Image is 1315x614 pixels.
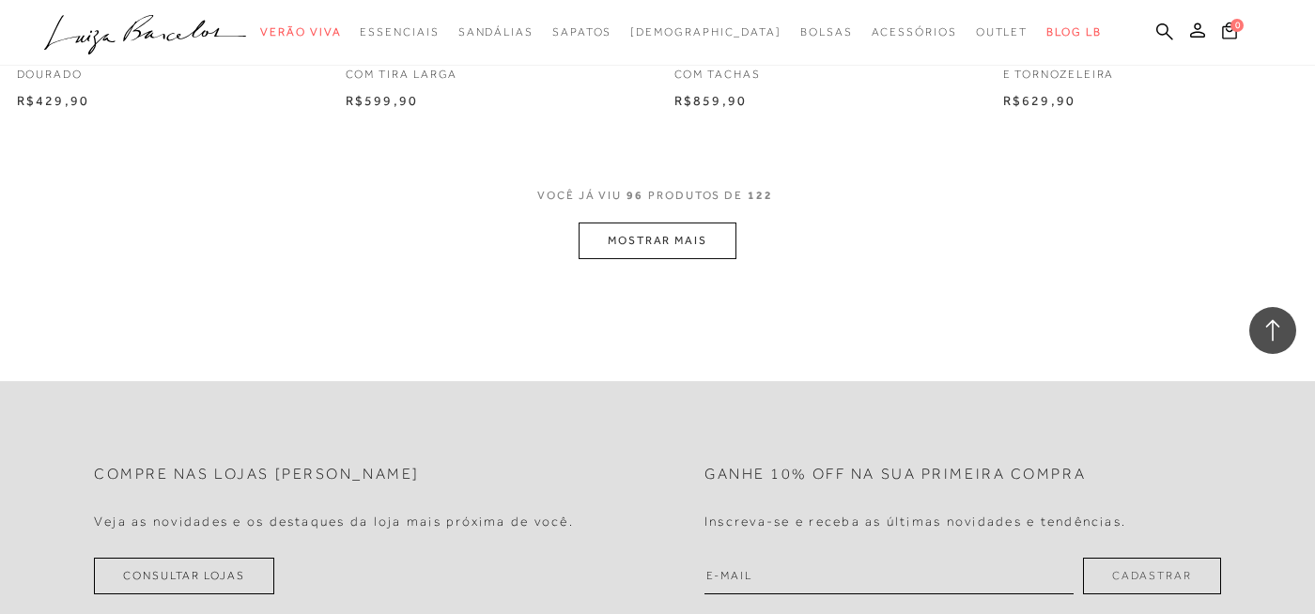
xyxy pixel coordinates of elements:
span: Essenciais [360,25,439,38]
span: R$429,90 [17,93,90,108]
span: BLOG LB [1046,25,1101,38]
span: Verão Viva [260,25,341,38]
a: noSubCategoriesText [360,15,439,50]
h4: Inscreva-se e receba as últimas novidades e tendências. [704,514,1126,530]
span: Sapatos [552,25,611,38]
span: [DEMOGRAPHIC_DATA] [630,25,781,38]
h2: Compre nas lojas [PERSON_NAME] [94,466,420,484]
span: VOCê JÁ VIU [537,188,622,204]
input: E-mail [704,558,1074,594]
h2: Ganhe 10% off na sua primeira compra [704,466,1086,484]
span: 96 [627,188,643,223]
button: 0 [1216,21,1243,46]
a: noSubCategoriesText [260,15,341,50]
h4: Veja as novidades e os destaques da loja mais próxima de você. [94,514,574,530]
span: R$629,90 [1003,93,1076,108]
a: noSubCategoriesText [976,15,1029,50]
span: R$859,90 [674,93,748,108]
button: MOSTRAR MAIS [579,223,736,259]
span: 0 [1230,19,1244,32]
span: Outlet [976,25,1029,38]
button: Cadastrar [1083,558,1221,594]
span: Bolsas [800,25,853,38]
span: Sandálias [458,25,534,38]
a: Consultar Lojas [94,558,274,594]
span: R$599,90 [346,93,419,108]
a: noSubCategoriesText [800,15,853,50]
span: PRODUTOS DE [648,188,743,204]
a: noSubCategoriesText [552,15,611,50]
a: noSubCategoriesText [872,15,957,50]
a: noSubCategoriesText [630,15,781,50]
a: noSubCategoriesText [458,15,534,50]
span: Acessórios [872,25,957,38]
span: 122 [748,188,773,223]
a: BLOG LB [1046,15,1101,50]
